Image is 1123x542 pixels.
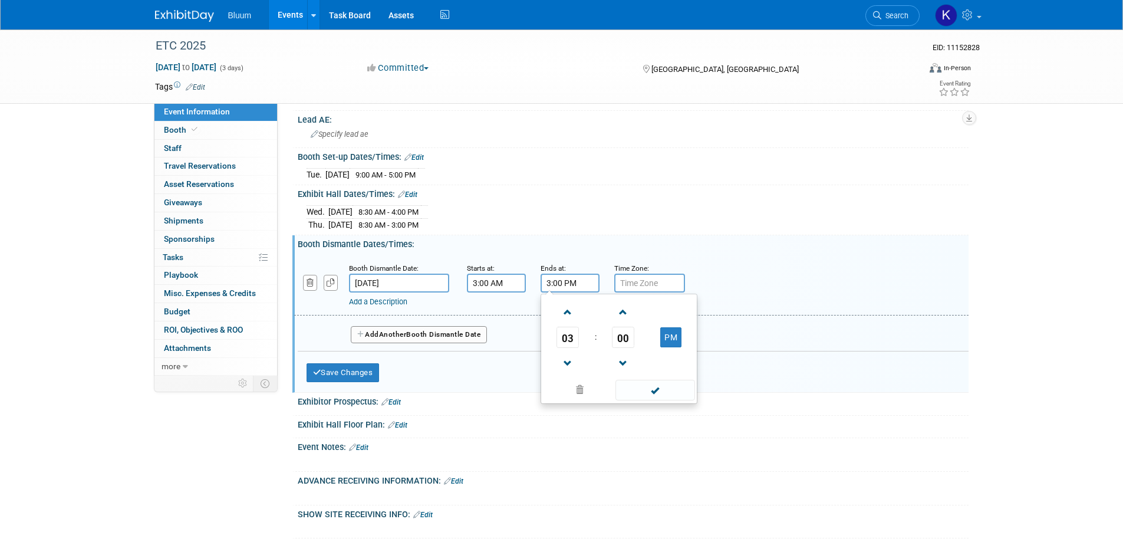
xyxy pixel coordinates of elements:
a: Playbook [154,267,277,284]
td: [DATE] [325,168,350,180]
span: 8:30 AM - 4:00 PM [358,208,419,216]
a: Budget [154,303,277,321]
span: Pick Minute [612,327,634,348]
div: SHOW SITE RECEIVING INFO: [298,505,969,521]
a: Sponsorships [154,231,277,248]
a: Edit [349,444,368,452]
a: Edit [186,83,205,91]
span: (3 days) [219,64,243,72]
i: Booth reservation complete [192,126,197,133]
a: Asset Reservations [154,176,277,193]
td: Personalize Event Tab Strip [233,376,253,391]
div: Event Rating [938,81,970,87]
span: Travel Reservations [164,161,236,170]
small: Time Zone: [614,264,649,272]
span: Event ID: 11152828 [933,43,980,52]
span: Specify lead ae [311,130,368,139]
img: Format-Inperson.png [930,63,941,73]
a: Edit [413,511,433,519]
input: Time Zone [614,274,685,293]
a: Misc. Expenses & Credits [154,285,277,303]
span: Pick Hour [556,327,579,348]
span: Another [379,330,407,339]
td: Thu. [307,218,328,231]
input: End Time [541,274,600,293]
a: Edit [444,477,463,485]
div: In-Person [943,64,971,73]
td: : [592,327,599,348]
a: Edit [388,421,407,429]
td: Wed. [307,205,328,218]
a: Edit [381,398,401,406]
a: Event Information [154,103,277,121]
span: Budget [164,307,190,316]
button: PM [660,327,681,347]
a: Clear selection [544,382,617,399]
button: Committed [363,62,433,74]
a: ROI, Objectives & ROO [154,321,277,339]
img: Kellie Noller [935,4,957,27]
a: Search [865,5,920,26]
span: 8:30 AM - 3:00 PM [358,221,419,229]
a: Edit [404,153,424,162]
span: 9:00 AM - 5:00 PM [355,170,416,179]
td: Toggle Event Tabs [253,376,277,391]
a: Booth [154,121,277,139]
span: Giveaways [164,198,202,207]
a: Done [614,383,696,399]
span: Misc. Expenses & Credits [164,288,256,298]
a: Tasks [154,249,277,267]
span: Sponsorships [164,234,215,244]
div: ETC 2025 [152,35,902,57]
small: Ends at: [541,264,566,272]
small: Starts at: [467,264,495,272]
span: Asset Reservations [164,179,234,189]
span: Staff [164,143,182,153]
small: Booth Dismantle Date: [349,264,419,272]
div: Exhibit Hall Floor Plan: [298,416,969,431]
a: Edit [398,190,417,199]
input: Start Time [467,274,526,293]
button: AddAnotherBooth Dismantle Date [351,326,488,344]
a: Increment Hour [556,297,579,327]
span: Search [881,11,908,20]
a: Staff [154,140,277,157]
div: Exhibit Hall Dates/Times: [298,185,969,201]
div: Lead AE: [298,111,969,126]
button: Save Changes [307,363,380,382]
a: Decrement Minute [612,348,634,378]
a: Shipments [154,212,277,230]
a: Decrement Hour [556,348,579,378]
span: Playbook [164,270,198,280]
a: Add a Description [349,297,407,306]
span: Bluum [228,11,252,20]
a: Increment Minute [612,297,634,327]
span: [DATE] [DATE] [155,62,217,73]
input: Date [349,274,449,293]
td: [DATE] [328,218,353,231]
td: Tags [155,81,205,93]
span: Shipments [164,216,203,225]
div: Exhibitor Prospectus: [298,393,969,408]
div: Event Notes: [298,438,969,454]
a: more [154,358,277,376]
div: ADVANCE RECEIVING INFORMATION: [298,472,969,487]
div: Booth Set-up Dates/Times: [298,148,969,163]
span: Tasks [163,252,183,262]
span: more [162,362,180,371]
a: Giveaways [154,194,277,212]
img: ExhibitDay [155,10,214,22]
span: ROI, Objectives & ROO [164,325,243,334]
a: Attachments [154,340,277,357]
div: Event Format [850,61,971,79]
td: Tue. [307,168,325,180]
td: [DATE] [328,205,353,218]
span: Event Information [164,107,230,116]
span: Booth [164,125,200,134]
span: Attachments [164,343,211,353]
span: [GEOGRAPHIC_DATA], [GEOGRAPHIC_DATA] [651,65,799,74]
div: Booth Dismantle Dates/Times: [298,235,969,250]
a: Travel Reservations [154,157,277,175]
span: to [180,63,192,72]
